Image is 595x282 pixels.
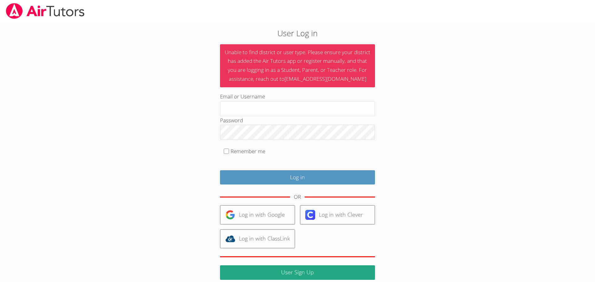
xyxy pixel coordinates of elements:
[220,117,243,124] label: Password
[231,148,265,155] label: Remember me
[220,229,295,248] a: Log in with ClassLink
[137,27,458,39] h2: User Log in
[300,205,375,224] a: Log in with Clever
[5,3,85,19] img: airtutors_banner-c4298cdbf04f3fff15de1276eac7730deb9818008684d7c2e4769d2f7ddbe033.png
[294,193,301,202] div: OR
[225,234,235,244] img: classlink-logo-d6bb404cc1216ec64c9a2012d9dc4662098be43eaf13dc465df04b49fa7ab582.svg
[225,210,235,220] img: google-logo-50288ca7cdecda66e5e0955fdab243c47b7ad437acaf1139b6f446037453330a.svg
[220,170,375,185] input: Log in
[220,93,265,100] label: Email or Username
[220,44,375,88] p: Unable to find district or user type. Please ensure your district has added the Air Tutors app or...
[220,265,375,280] a: User Sign Up
[305,210,315,220] img: clever-logo-6eab21bc6e7a338710f1a6ff85c0baf02591cd810cc4098c63d3a4b26e2feb20.svg
[220,205,295,224] a: Log in with Google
